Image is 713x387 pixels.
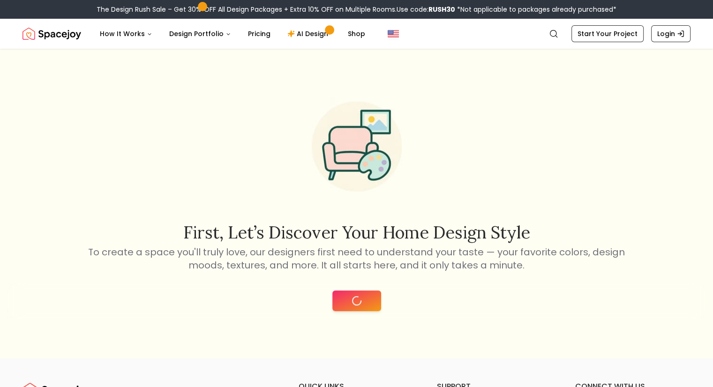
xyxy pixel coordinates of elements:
[397,5,455,14] span: Use code:
[571,25,644,42] a: Start Your Project
[428,5,455,14] b: RUSH30
[92,24,160,43] button: How It Works
[388,28,399,39] img: United States
[162,24,239,43] button: Design Portfolio
[455,5,616,14] span: *Not applicable to packages already purchased*
[240,24,278,43] a: Pricing
[87,246,627,272] p: To create a space you'll truly love, our designers first need to understand your taste — your fav...
[651,25,690,42] a: Login
[280,24,338,43] a: AI Design
[97,5,616,14] div: The Design Rush Sale – Get 30% OFF All Design Packages + Extra 10% OFF on Multiple Rooms.
[23,24,81,43] img: Spacejoy Logo
[87,223,627,242] h2: First, let’s discover your home design style
[92,24,373,43] nav: Main
[23,24,81,43] a: Spacejoy
[297,87,417,207] img: Start Style Quiz Illustration
[340,24,373,43] a: Shop
[23,19,690,49] nav: Global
